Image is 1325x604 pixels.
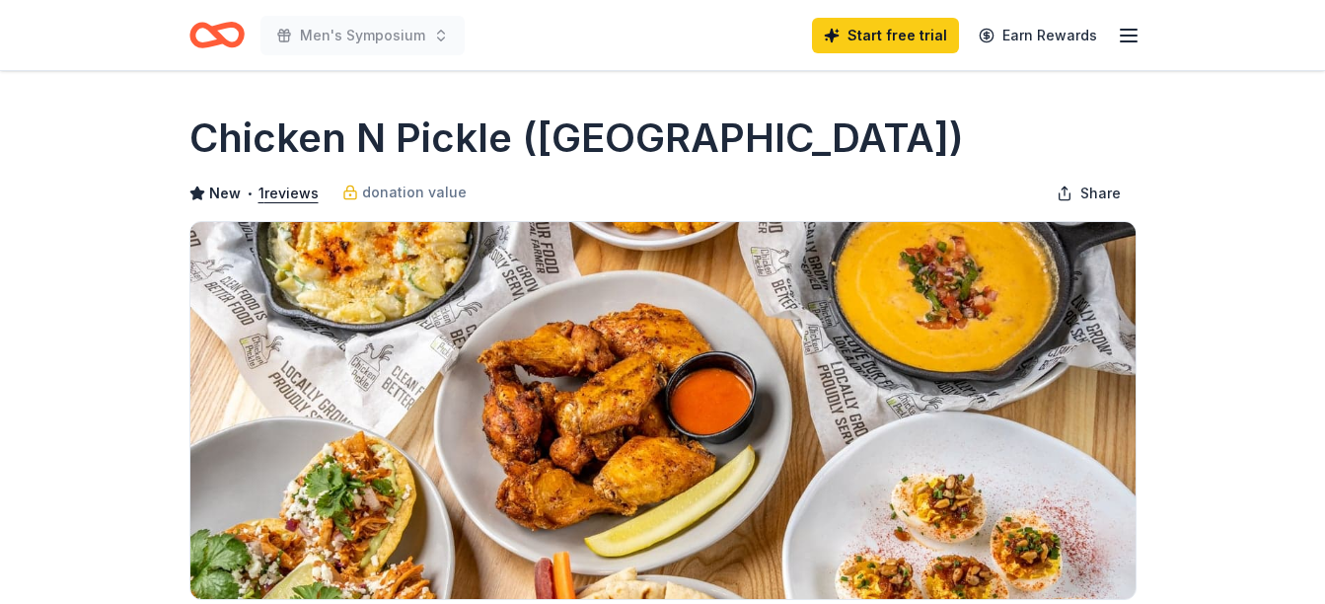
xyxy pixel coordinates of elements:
[812,18,959,53] a: Start free trial
[189,111,964,166] h1: Chicken N Pickle ([GEOGRAPHIC_DATA])
[1041,174,1137,213] button: Share
[258,182,319,205] button: 1reviews
[362,181,467,204] span: donation value
[190,222,1136,599] img: Image for Chicken N Pickle (Grand Prairie)
[246,186,253,201] span: •
[967,18,1109,53] a: Earn Rewards
[209,182,241,205] span: New
[260,16,465,55] button: Men's Symposium
[1080,182,1121,205] span: Share
[342,181,467,204] a: donation value
[189,12,245,58] a: Home
[300,24,425,47] span: Men's Symposium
